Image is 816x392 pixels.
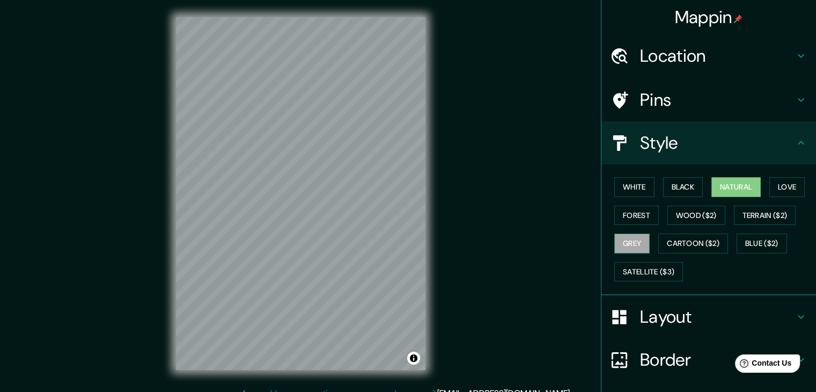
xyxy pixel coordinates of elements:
div: Location [601,34,816,77]
h4: Style [640,132,795,154]
img: pin-icon.png [734,14,743,23]
button: Terrain ($2) [734,206,796,226]
button: Natural [711,177,761,197]
div: Pins [601,78,816,121]
button: Blue ($2) [737,234,787,253]
canvas: Map [176,17,425,370]
button: Love [769,177,805,197]
h4: Layout [640,306,795,328]
button: Toggle attribution [407,352,420,365]
button: Forest [614,206,659,226]
button: Cartoon ($2) [658,234,728,253]
div: Layout [601,295,816,338]
button: Black [663,177,703,197]
button: White [614,177,655,197]
button: Grey [614,234,650,253]
iframe: Help widget launcher [721,350,804,380]
h4: Location [640,45,795,67]
h4: Mappin [675,6,743,28]
div: Border [601,338,816,381]
button: Wood ($2) [667,206,725,226]
div: Style [601,121,816,164]
h4: Pins [640,89,795,111]
h4: Border [640,349,795,371]
button: Satellite ($3) [614,262,683,282]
